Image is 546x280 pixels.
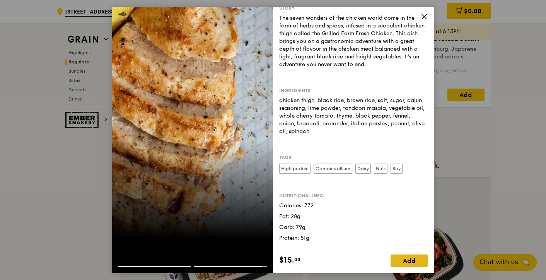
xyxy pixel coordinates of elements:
[279,254,294,266] span: $15.
[279,164,311,174] label: High protein
[279,213,428,220] div: Fat: 28g
[279,14,428,68] div: The seven wonders of the chicken world come in the form of herbs and spices, infused in a succule...
[355,164,371,174] label: Dairy
[279,97,428,135] div: chicken thigh, black rice, brown rice, salt, sugar, cajun seasoning, lime powder, tandoori masala...
[391,254,428,267] div: Add
[279,234,428,242] div: Protein: 51g
[279,154,428,160] div: Tags
[391,164,403,174] label: Soy
[279,5,428,11] div: Story
[279,87,428,94] div: Ingredients
[374,164,387,174] label: Nuts
[314,164,352,174] label: Contains allium
[294,256,300,263] span: 00
[279,193,428,199] div: Nutritional info
[279,202,428,210] div: Calories: 772
[279,224,428,231] div: Carb: 79g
